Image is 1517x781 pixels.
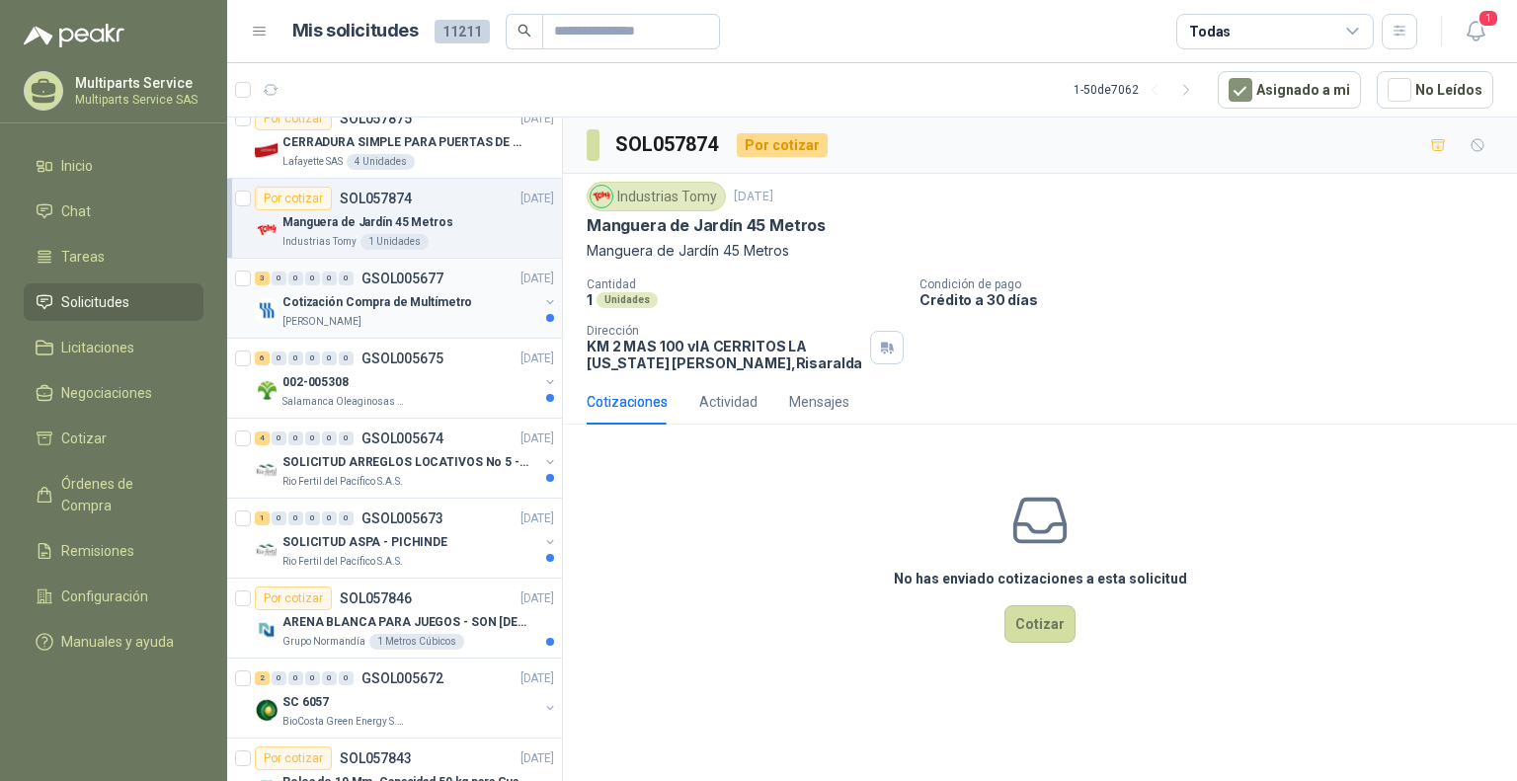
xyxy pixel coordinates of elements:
a: Por cotizarSOL057874[DATE] Company LogoManguera de Jardín 45 MetrosIndustrias Tomy1 Unidades [227,179,562,259]
div: 1 Metros Cúbicos [369,634,464,650]
a: Tareas [24,238,203,275]
div: Unidades [597,292,658,308]
a: Cotizar [24,420,203,457]
div: 0 [322,431,337,445]
p: [DATE] [520,350,554,368]
span: Remisiones [61,540,134,562]
p: [DATE] [520,749,554,768]
p: [DATE] [520,509,554,528]
p: [DATE] [520,589,554,608]
span: Manuales y ayuda [61,631,174,653]
span: Órdenes de Compra [61,473,185,516]
p: SOL057843 [340,751,412,765]
p: Manguera de Jardín 45 Metros [282,213,453,232]
div: 0 [305,351,320,365]
a: 6 0 0 0 0 0 GSOL005675[DATE] Company Logo002-005308Salamanca Oleaginosas SAS [255,347,558,410]
img: Company Logo [591,186,612,207]
span: search [518,24,531,38]
p: 002-005308 [282,373,349,392]
div: 0 [288,431,303,445]
p: SOL057846 [340,591,412,605]
img: Company Logo [255,298,279,322]
div: 0 [272,671,286,685]
p: [DATE] [520,110,554,128]
span: Negociaciones [61,382,152,404]
a: Remisiones [24,532,203,570]
span: Inicio [61,155,93,177]
div: 0 [322,272,337,285]
img: Company Logo [255,218,279,242]
p: [DATE] [520,270,554,288]
p: Manguera de Jardín 45 Metros [587,240,1493,262]
p: Dirección [587,324,862,338]
div: Por cotizar [737,133,828,157]
h3: No has enviado cotizaciones a esta solicitud [894,568,1187,589]
div: 0 [288,272,303,285]
div: Industrias Tomy [587,182,726,211]
button: Asignado a mi [1218,71,1361,109]
div: 1 [255,511,270,525]
p: Condición de pago [919,277,1509,291]
button: Cotizar [1004,605,1076,643]
img: Company Logo [255,458,279,482]
h3: SOL057874 [615,129,721,160]
a: Por cotizarSOL057875[DATE] Company LogoCERRADURA SIMPLE PARA PUERTAS DE VIDRIOLafayette SAS4 Unid... [227,99,562,179]
p: Crédito a 30 días [919,291,1509,308]
div: 0 [288,511,303,525]
p: Cantidad [587,277,904,291]
div: 6 [255,351,270,365]
p: GSOL005672 [361,671,443,685]
p: SOLICITUD ASPA - PICHINDE [282,533,447,552]
button: No Leídos [1377,71,1493,109]
p: [DATE] [520,430,554,448]
p: Salamanca Oleaginosas SAS [282,394,407,410]
div: 0 [305,511,320,525]
div: 1 - 50 de 7062 [1074,74,1202,106]
a: 2 0 0 0 0 0 GSOL005672[DATE] Company LogoSC 6057BioCosta Green Energy S.A.S [255,666,558,730]
p: Industrias Tomy [282,234,357,250]
p: GSOL005673 [361,511,443,525]
div: Por cotizar [255,107,332,130]
div: 0 [305,272,320,285]
h1: Mis solicitudes [292,17,419,45]
div: 0 [272,511,286,525]
p: [PERSON_NAME] [282,314,361,330]
div: Actividad [699,391,758,413]
p: SOL057874 [340,192,412,205]
div: Cotizaciones [587,391,668,413]
div: Por cotizar [255,746,332,770]
p: SC 6057 [282,693,329,712]
img: Company Logo [255,698,279,722]
span: 1 [1477,9,1499,28]
div: 0 [305,671,320,685]
img: Company Logo [255,538,279,562]
p: Lafayette SAS [282,154,343,170]
span: Tareas [61,246,105,268]
p: CERRADURA SIMPLE PARA PUERTAS DE VIDRIO [282,133,528,152]
p: Multiparts Service SAS [75,94,199,106]
span: Chat [61,200,91,222]
span: Configuración [61,586,148,607]
p: GSOL005674 [361,431,443,445]
a: Inicio [24,147,203,185]
p: KM 2 MAS 100 vIA CERRITOS LA [US_STATE] [PERSON_NAME] , Risaralda [587,338,862,371]
div: 0 [322,671,337,685]
div: 4 [255,431,270,445]
a: Por cotizarSOL057846[DATE] Company LogoARENA BLANCA PARA JUEGOS - SON [DEMOGRAPHIC_DATA].31 METRO... [227,579,562,659]
p: Rio Fertil del Pacífico S.A.S. [282,474,403,490]
span: Licitaciones [61,337,134,358]
div: 0 [339,272,354,285]
div: 0 [339,511,354,525]
div: 1 Unidades [360,234,429,250]
div: 0 [288,351,303,365]
span: Solicitudes [61,291,129,313]
p: [DATE] [520,190,554,208]
p: SOL057875 [340,112,412,125]
a: Configuración [24,578,203,615]
p: GSOL005675 [361,351,443,365]
a: 4 0 0 0 0 0 GSOL005674[DATE] Company LogoSOLICITUD ARREGLOS LOCATIVOS No 5 - PICHINDERio Fertil d... [255,427,558,490]
a: Negociaciones [24,374,203,412]
div: Por cotizar [255,187,332,210]
div: 2 [255,671,270,685]
div: 0 [272,351,286,365]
